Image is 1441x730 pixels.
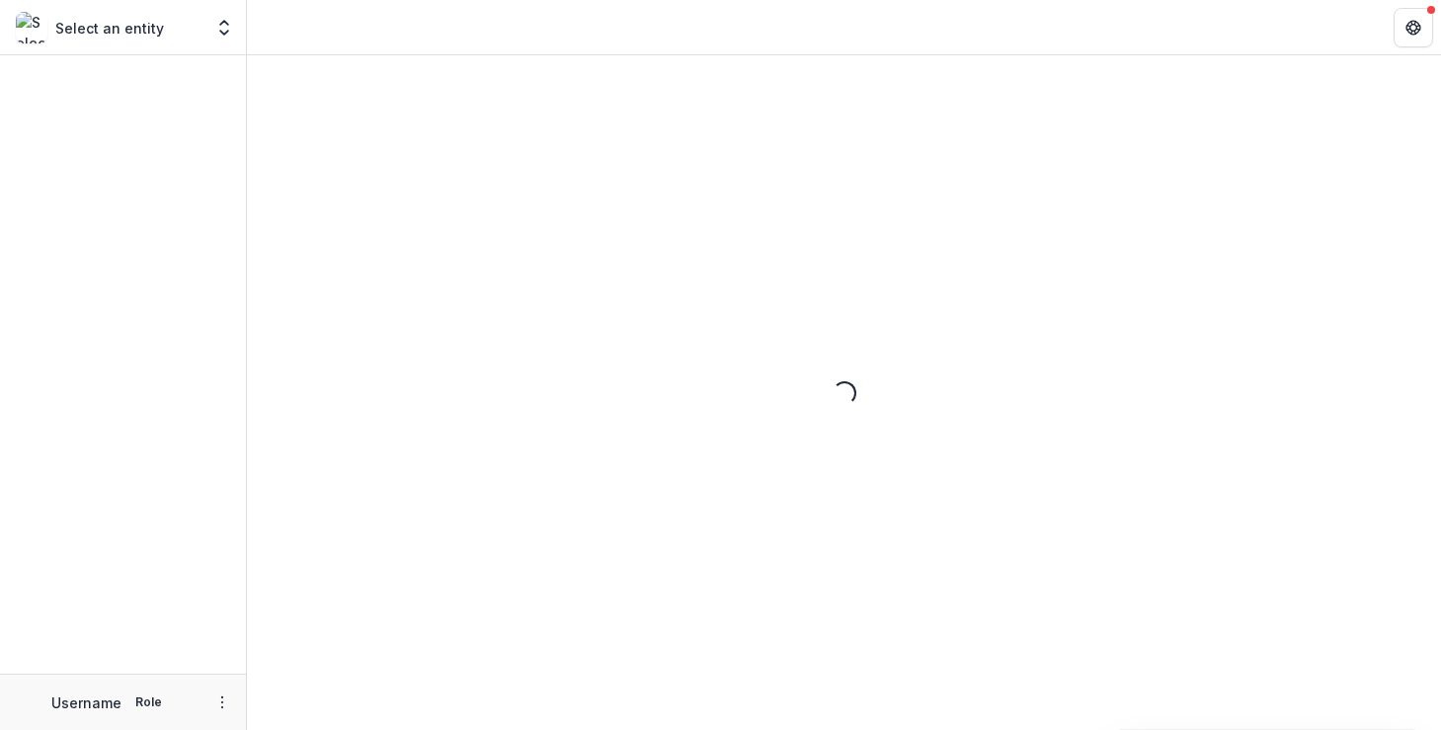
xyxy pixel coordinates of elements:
[55,18,164,39] p: Select an entity
[129,693,168,711] p: Role
[210,690,234,714] button: More
[1394,8,1433,47] button: Get Help
[51,692,121,713] p: Username
[16,12,47,43] img: Select an entity
[210,8,238,47] button: Open entity switcher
